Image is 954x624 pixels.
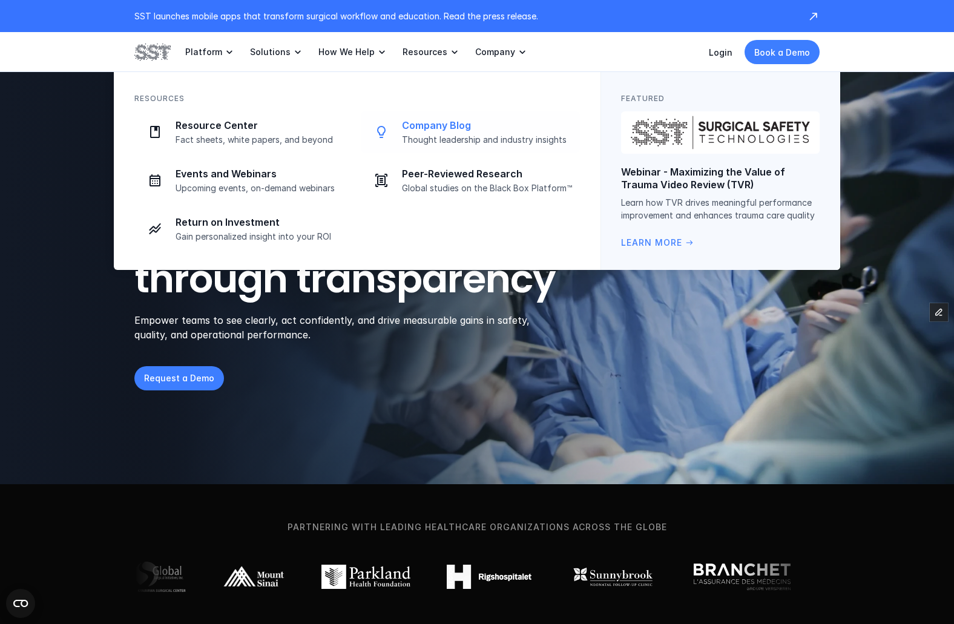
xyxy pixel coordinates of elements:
a: Request a Demo [134,366,224,390]
p: Thought leadership and industry insights [402,134,573,145]
p: Solutions [250,47,291,57]
p: Learn how TVR drives meaningful performance improvement and enhances trauma care quality [621,196,820,222]
h1: The black box technology to transform care through transparency [134,130,614,301]
img: Rigshospitalet logo [446,565,530,589]
span: arrow_right_alt [685,238,694,248]
p: Featured [621,93,665,104]
p: Request a Demo [144,372,214,384]
a: Calendar iconEvents and WebinarsUpcoming events, on-demand webinars [134,160,354,201]
a: Lightbulb iconCompany BlogThought leadership and industry insights [361,111,580,153]
p: Peer-Reviewed Research [402,168,573,180]
img: Lightbulb icon [374,125,389,139]
img: Investment icon [148,222,162,236]
p: Webinar - Maximizing the Value of Trauma Video Review (TVR) [621,166,820,191]
p: Resources [134,93,185,104]
p: Company Blog [402,119,573,132]
img: Sunnybrook logo [567,565,656,589]
img: Paper icon [148,125,162,139]
img: SST logo [134,42,171,62]
p: Empower teams to see clearly, act confidently, and drive measurable gains in safety, quality, and... [134,313,545,342]
p: Learn More [621,236,682,249]
img: Calendar icon [148,173,162,188]
button: Edit Framer Content [930,303,948,321]
p: Resource Center [176,119,346,132]
a: Surgical Safety Technologies logoWebinar - Maximizing the Value of Trauma Video Review (TVR)Learn... [621,111,820,249]
p: Partnering with leading healthcare organizations across the globe [21,521,933,534]
a: Platform [185,32,235,72]
a: Investment iconReturn on InvestmentGain personalized insight into your ROI [134,208,354,249]
img: Mount Sinai logo [221,565,284,589]
p: Platform [185,47,222,57]
p: SST launches mobile apps that transform surgical workflow and education. Read the press release. [134,10,795,22]
img: Parkland logo [320,565,409,589]
a: Book a Demo [745,40,820,64]
p: Upcoming events, on-demand webinars [176,183,346,194]
p: How We Help [318,47,375,57]
a: Paper iconResource CenterFact sheets, white papers, and beyond [134,111,354,153]
p: Fact sheets, white papers, and beyond [176,134,346,145]
p: Company [475,47,515,57]
button: Open CMP widget [6,589,35,618]
p: Events and Webinars [176,168,346,180]
p: Gain personalized insight into your ROI [176,231,346,242]
img: Surgical Safety Technologies logo [621,111,820,154]
img: Journal icon [374,173,389,188]
p: Book a Demo [754,46,810,59]
p: Return on Investment [176,216,346,229]
p: Global studies on the Black Box Platform™ [402,183,573,194]
p: Resources [403,47,447,57]
a: Login [709,47,732,57]
a: Journal iconPeer-Reviewed ResearchGlobal studies on the Black Box Platform™ [361,160,580,201]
